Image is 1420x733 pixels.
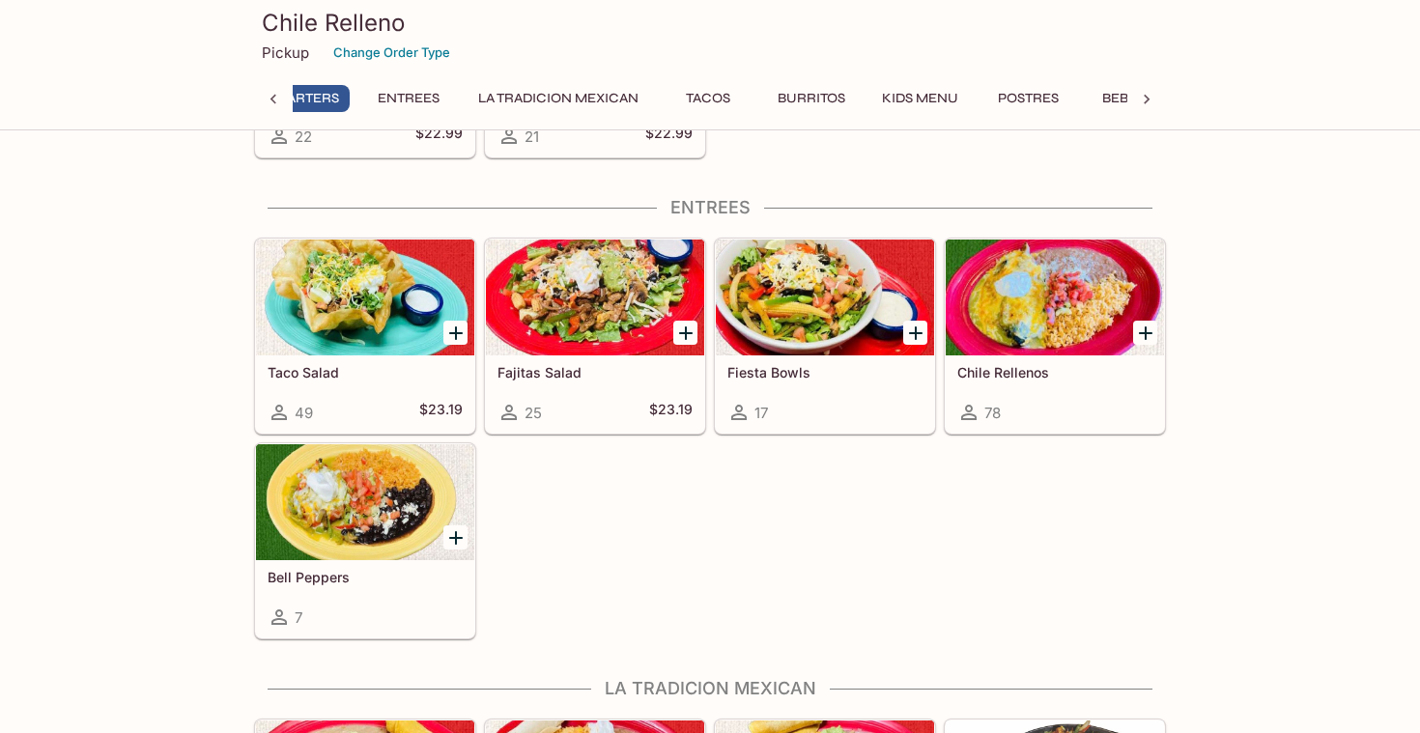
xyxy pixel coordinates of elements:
button: La Tradicion Mexican [468,85,649,112]
h4: Entrees [254,197,1166,218]
button: Add Bell Peppers [443,525,468,550]
h5: Fajitas Salad [497,364,693,381]
h5: Fiesta Bowls [727,364,923,381]
button: Entrees [365,85,452,112]
h5: Chile Rellenos [957,364,1152,381]
h5: $23.19 [419,401,463,424]
span: 78 [984,404,1001,422]
div: Taco Salad [256,240,474,355]
button: Burritos [767,85,856,112]
p: Pickup [262,43,309,62]
h5: $22.99 [645,125,693,148]
a: Fajitas Salad25$23.19 [485,239,705,434]
span: 17 [754,404,768,422]
button: Change Order Type [325,38,459,68]
h4: La Tradicion Mexican [254,678,1166,699]
button: Postres [984,85,1071,112]
h5: $22.99 [415,125,463,148]
span: 49 [295,404,313,422]
a: Fiesta Bowls17 [715,239,935,434]
div: Fajitas Salad [486,240,704,355]
span: 25 [525,404,542,422]
button: Add Fiesta Bowls [903,321,927,345]
button: Add Fajitas Salad [673,321,697,345]
button: Kids Menu [871,85,969,112]
span: 21 [525,127,539,146]
a: Taco Salad49$23.19 [255,239,475,434]
button: Bebidas [1087,85,1174,112]
a: Chile Rellenos78 [945,239,1165,434]
h5: Bell Peppers [268,569,463,585]
span: 7 [295,608,302,627]
button: Add Taco Salad [443,321,468,345]
button: Tacos [665,85,752,112]
button: Add Chile Rellenos [1133,321,1157,345]
h5: Taco Salad [268,364,463,381]
span: 22 [295,127,312,146]
a: Bell Peppers7 [255,443,475,638]
div: Fiesta Bowls [716,240,934,355]
h5: $23.19 [649,401,693,424]
div: Bell Peppers [256,444,474,560]
h3: Chile Relleno [262,8,1158,38]
div: Chile Rellenos [946,240,1164,355]
button: Starters [262,85,350,112]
